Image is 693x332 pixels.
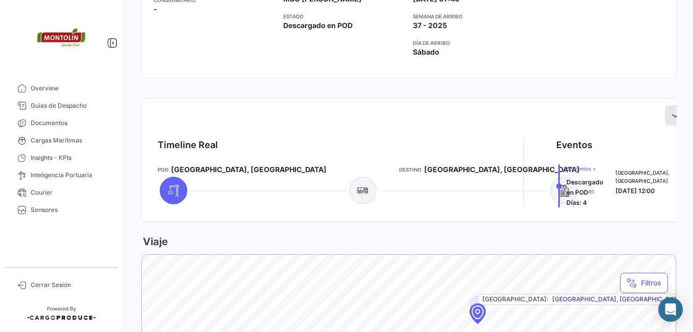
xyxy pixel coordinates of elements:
span: Cargas Marítimas [31,136,110,145]
a: Overview [8,80,114,97]
a: Insights - KPIs [8,149,114,167]
span: Descargado en POD [566,178,603,196]
h3: Viaje [141,234,168,249]
a: Documentos [8,114,114,132]
span: [GEOGRAPHIC_DATA], [GEOGRAPHIC_DATA] [171,164,327,175]
span: 6 Eventos + [566,164,603,173]
app-card-info-title: Semana de Arribo [413,12,534,20]
span: [DATE] 12:00 [615,187,655,195]
span: Courier [31,188,110,197]
span: Overview [31,84,110,93]
span: [GEOGRAPHIC_DATA], [GEOGRAPHIC_DATA] [615,169,673,185]
span: Insights - KPIs [31,153,110,162]
div: Timeline Real [158,138,218,152]
app-card-info-title: POD [158,165,168,174]
a: Cargas Marítimas [8,132,114,149]
app-card-info-title: Destino [399,165,422,174]
a: Sensores [8,201,114,219]
span: Inteligencia Portuaria [31,171,110,180]
span: - [154,4,157,14]
span: Sensores [31,205,110,215]
a: Inteligencia Portuaria [8,167,114,184]
span: [GEOGRAPHIC_DATA], [GEOGRAPHIC_DATA] [552,295,684,304]
img: 2d55ee68-5a11-4b18-9445-71bae2c6d5df.png [36,12,87,63]
span: Documentos [31,118,110,128]
div: Abrir Intercom Messenger [658,297,683,322]
span: Días: 4 [566,199,587,206]
a: Guias de Despacho [8,97,114,114]
span: Sábado [413,47,439,57]
a: Courier [8,184,114,201]
span: Descargado en POD [283,20,353,31]
div: Eventos [556,138,592,152]
button: Filtros [620,273,668,293]
div: Map marker [469,303,486,324]
span: [GEOGRAPHIC_DATA], [GEOGRAPHIC_DATA] [424,164,580,175]
app-card-info-title: Día de Arribo [413,39,534,47]
span: 37 - 2025 [413,20,447,31]
span: Guias de Despacho [31,101,110,110]
app-card-info-title: Estado [283,12,405,20]
span: Cerrar Sesión [31,280,110,290]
